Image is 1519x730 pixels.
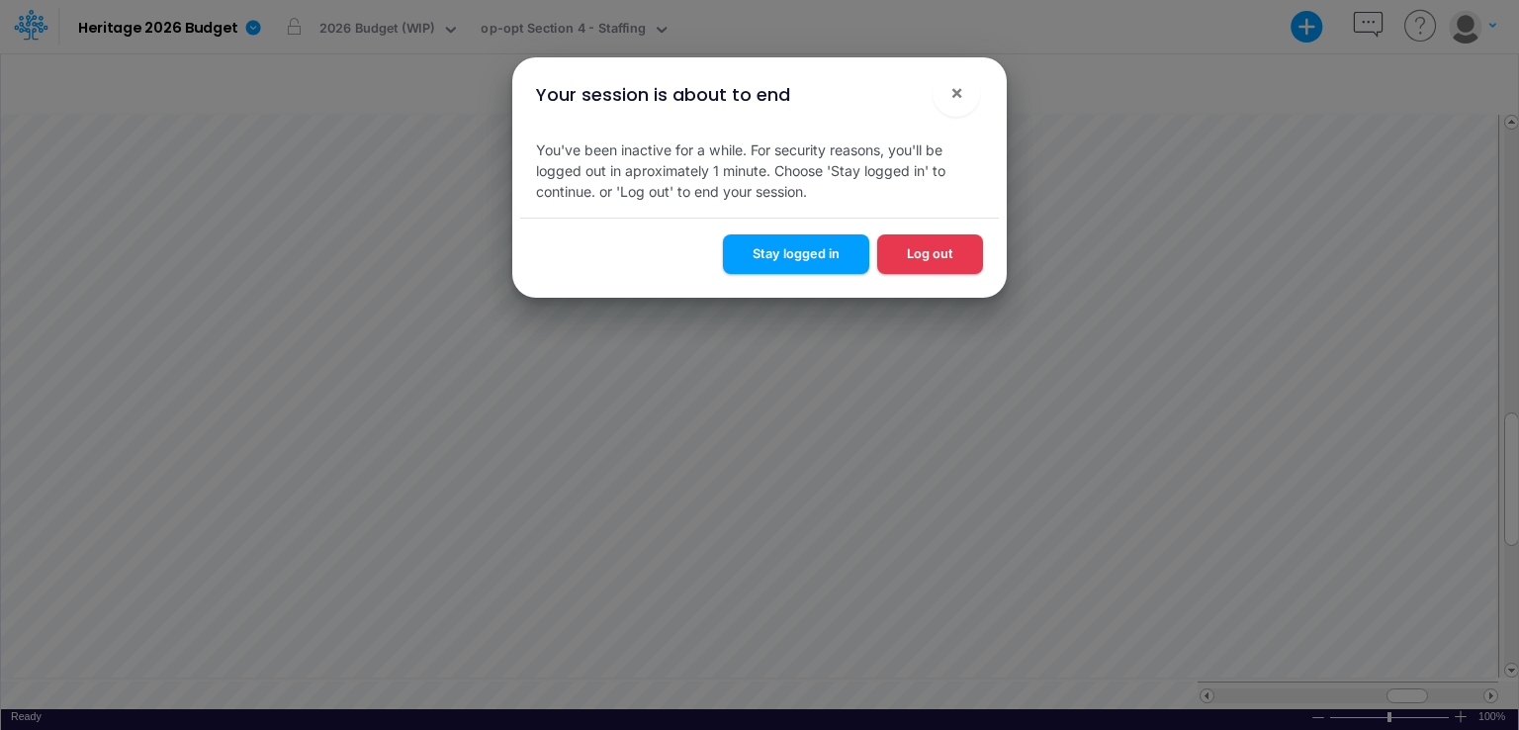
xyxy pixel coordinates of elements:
button: Log out [877,234,983,273]
button: Stay logged in [723,234,869,273]
button: Close [933,69,980,117]
span: × [950,80,963,104]
div: Your session is about to end [536,81,790,108]
div: You've been inactive for a while. For security reasons, you'll be logged out in aproximately 1 mi... [520,124,999,218]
